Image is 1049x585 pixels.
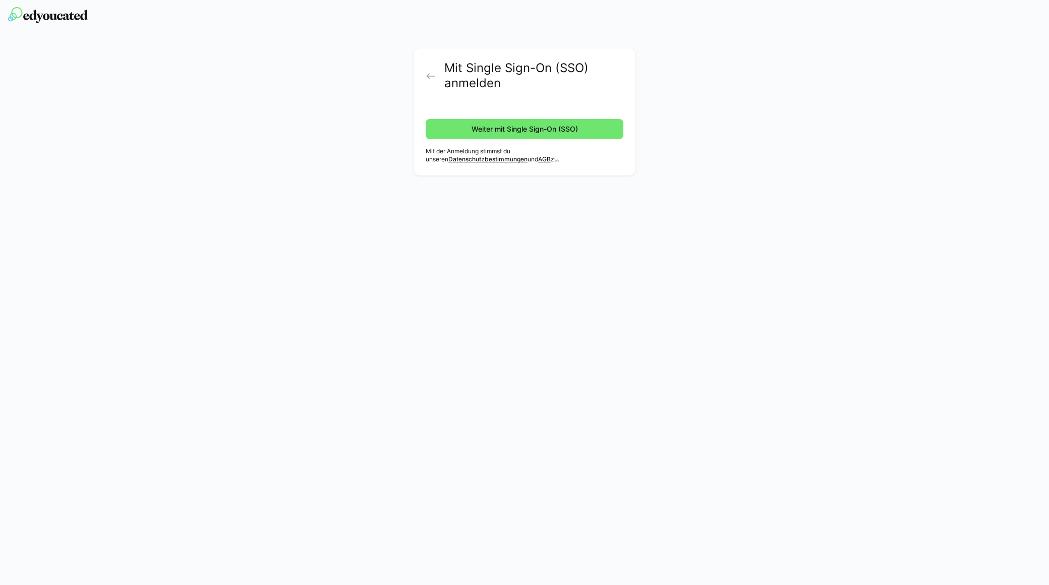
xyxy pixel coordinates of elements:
[426,119,623,139] button: Weiter mit Single Sign-On (SSO)
[448,155,528,163] a: Datenschutzbestimmungen
[470,124,579,134] span: Weiter mit Single Sign-On (SSO)
[8,7,88,23] img: edyoucated
[426,147,623,163] p: Mit der Anmeldung stimmst du unseren und zu.
[444,61,623,91] h2: Mit Single Sign-On (SSO) anmelden
[538,155,551,163] a: AGB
